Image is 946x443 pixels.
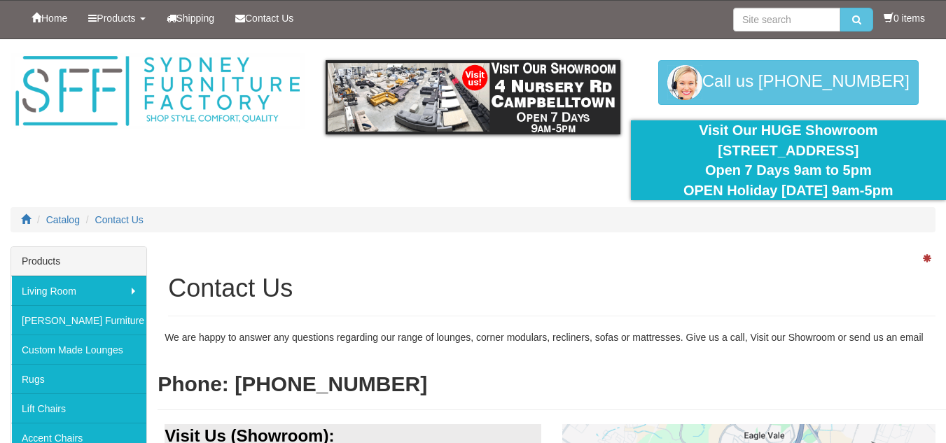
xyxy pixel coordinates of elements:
a: Shipping [156,1,225,36]
div: We are happy to answer any questions regarding our range of lounges, corner modulars, recliners, ... [158,330,946,344]
a: Contact Us [225,1,304,36]
a: Products [78,1,155,36]
img: Sydney Furniture Factory [11,53,305,129]
h1: Contact Us [168,274,935,302]
a: Custom Made Lounges [11,335,146,364]
span: Products [97,13,135,24]
li: 0 items [884,11,925,25]
a: Lift Chairs [11,393,146,423]
span: Home [41,13,67,24]
b: Phone: [PHONE_NUMBER] [158,372,427,395]
a: Home [21,1,78,36]
img: showroom.gif [326,60,620,134]
div: Visit Our HUGE Showroom [STREET_ADDRESS] Open 7 Days 9am to 5pm OPEN Holiday [DATE] 9am-5pm [641,120,935,200]
a: [PERSON_NAME] Furniture [11,305,146,335]
a: Catalog [46,214,80,225]
a: Contact Us [95,214,144,225]
a: Rugs [11,364,146,393]
span: Shipping [176,13,215,24]
span: Contact Us [245,13,293,24]
div: Products [11,247,146,276]
a: Living Room [11,276,146,305]
input: Site search [733,8,840,31]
